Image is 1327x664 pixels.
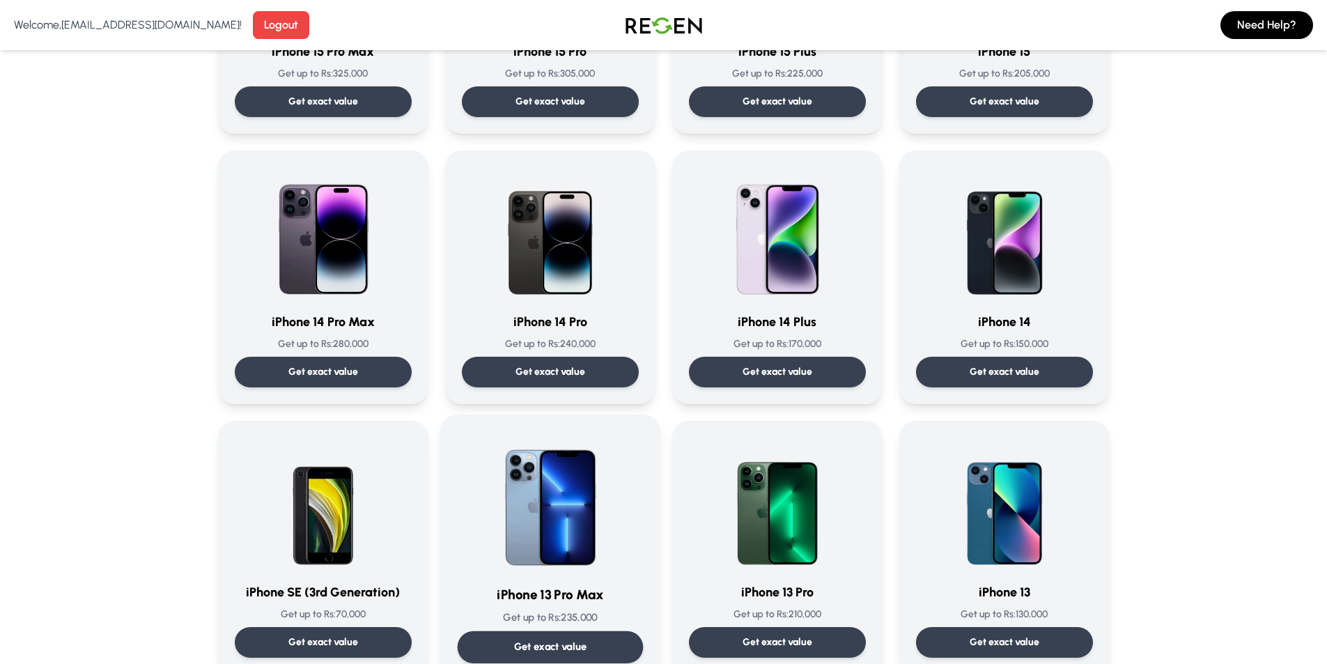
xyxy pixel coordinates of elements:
p: Get up to Rs: 130,000 [916,608,1093,621]
img: iPhone 13 Pro Max [480,432,621,573]
img: iPhone SE (3rd Generation) [256,438,390,571]
p: Get exact value [743,95,812,109]
p: Get up to Rs: 170,000 [689,337,866,351]
h3: iPhone 13 Pro Max [457,585,643,605]
img: iPhone 14 Pro Max [256,167,390,301]
p: Get exact value [743,365,812,379]
p: Get exact value [513,640,587,654]
h3: iPhone 15 [916,42,1093,61]
h3: iPhone 14 Plus [689,312,866,332]
p: Get up to Rs: 70,000 [235,608,412,621]
p: Get up to Rs: 280,000 [235,337,412,351]
h3: iPhone 15 Plus [689,42,866,61]
img: iPhone 13 [938,438,1071,571]
p: Get up to Rs: 325,000 [235,67,412,81]
h3: iPhone SE (3rd Generation) [235,582,412,602]
img: iPhone 14 Plus [711,167,844,301]
p: Get up to Rs: 210,000 [689,608,866,621]
h3: iPhone 13 Pro [689,582,866,602]
img: iPhone 13 Pro [711,438,844,571]
p: Get exact value [288,365,358,379]
p: Get exact value [288,635,358,649]
p: Get up to Rs: 305,000 [462,67,639,81]
img: Logo [615,6,713,45]
p: Welcome, [EMAIL_ADDRESS][DOMAIN_NAME] ! [14,17,242,33]
h3: iPhone 15 Pro Max [235,42,412,61]
button: Need Help? [1220,11,1313,39]
h3: iPhone 14 Pro Max [235,312,412,332]
h3: iPhone 15 Pro [462,42,639,61]
p: Get exact value [970,95,1039,109]
h3: iPhone 13 [916,582,1093,602]
p: Get exact value [970,365,1039,379]
p: Get exact value [743,635,812,649]
p: Get up to Rs: 235,000 [457,610,643,625]
h3: iPhone 14 [916,312,1093,332]
img: iPhone 14 Pro [483,167,617,301]
p: Get up to Rs: 240,000 [462,337,639,351]
p: Get up to Rs: 225,000 [689,67,866,81]
p: Get exact value [515,95,585,109]
h3: iPhone 14 Pro [462,312,639,332]
p: Get exact value [288,95,358,109]
img: iPhone 14 [938,167,1071,301]
button: Logout [253,11,309,39]
p: Get exact value [970,635,1039,649]
p: Get exact value [515,365,585,379]
p: Get up to Rs: 205,000 [916,67,1093,81]
p: Get up to Rs: 150,000 [916,337,1093,351]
